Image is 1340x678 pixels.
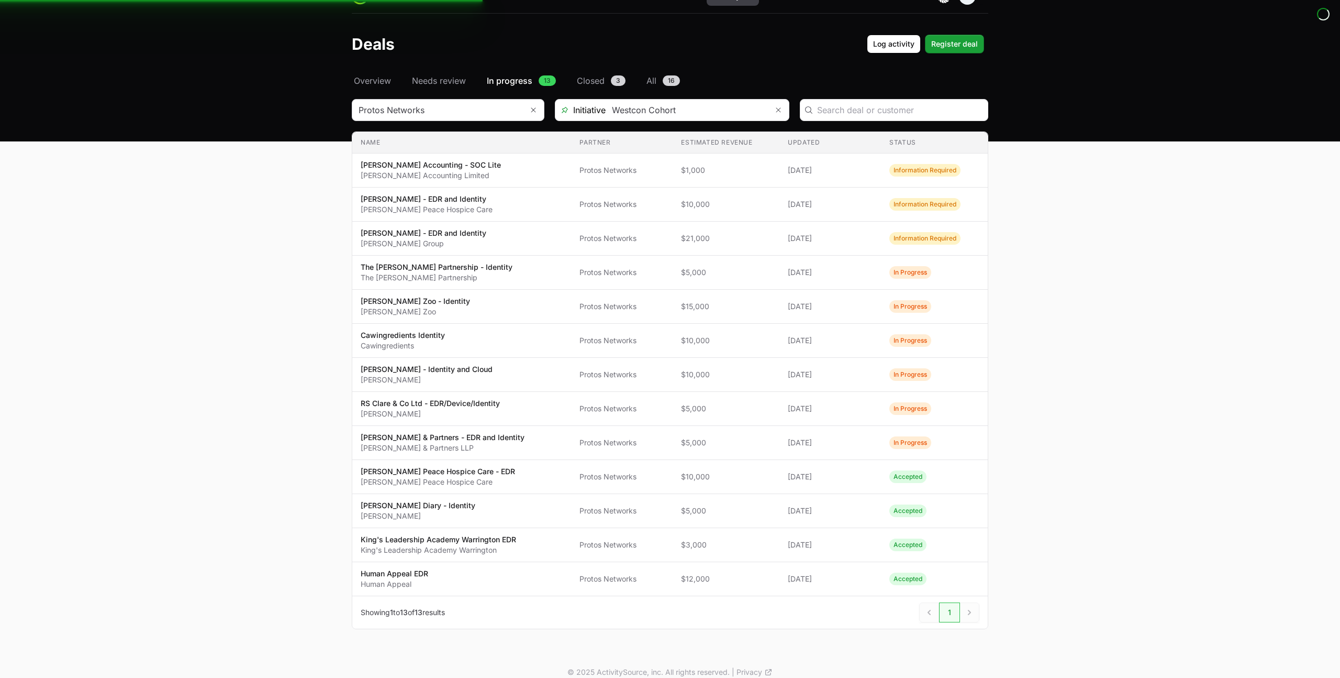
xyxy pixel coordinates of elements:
input: Search partner [352,100,523,121]
span: [DATE] [788,369,873,380]
span: Protos Networks [579,267,664,278]
span: | [732,667,734,677]
p: [PERSON_NAME] Accounting Limited [361,170,501,181]
p: [PERSON_NAME] & Partners LLP [361,443,524,453]
span: [DATE] [788,335,873,346]
h1: Deals [352,35,395,53]
p: [PERSON_NAME] Peace Hospice Care [361,477,515,487]
span: 13 [415,608,422,617]
p: Cawingredients [361,341,445,351]
span: [DATE] [788,165,873,176]
p: [PERSON_NAME] Accounting - SOC Lite [361,160,501,170]
p: King's Leadership Academy Warrington [361,545,516,555]
span: Protos Networks [579,472,664,482]
button: Log activity [867,35,921,53]
span: $10,000 [681,472,771,482]
button: Remove [768,100,789,121]
p: [PERSON_NAME] Zoo - Identity [361,296,470,307]
span: Protos Networks [579,438,664,448]
a: Needs review [410,74,468,87]
span: [DATE] [788,540,873,550]
span: 16 [663,75,680,86]
span: 3 [611,75,626,86]
span: $3,000 [681,540,771,550]
p: [PERSON_NAME] [361,375,493,385]
span: 1 [390,608,393,617]
span: $15,000 [681,301,771,312]
a: All16 [644,74,682,87]
span: [DATE] [788,574,873,584]
span: Initiative [555,104,606,116]
span: Log activity [873,38,914,50]
div: Primary actions [867,35,984,53]
span: Closed [577,74,605,87]
span: $1,000 [681,165,771,176]
button: Register deal [925,35,984,53]
span: $10,000 [681,199,771,210]
p: [PERSON_NAME] [361,511,475,521]
span: 1 [939,603,960,622]
span: [DATE] [788,438,873,448]
th: Status [881,132,988,154]
span: [DATE] [788,506,873,516]
section: Deals Filters [352,99,988,629]
p: Human Appeal EDR [361,568,428,579]
input: Search deal or customer [817,104,981,116]
span: Protos Networks [579,233,664,244]
span: Protos Networks [579,301,664,312]
p: Human Appeal [361,579,428,589]
span: $5,000 [681,267,771,278]
p: © 2025 ActivitySource, inc. All rights reserved. [567,667,730,677]
span: $5,000 [681,438,771,448]
p: Showing to of results [361,607,445,618]
a: Privacy [736,667,773,677]
p: [PERSON_NAME] [361,409,500,419]
p: [PERSON_NAME] Peace Hospice Care - EDR [361,466,515,477]
span: Protos Networks [579,403,664,414]
p: The [PERSON_NAME] Partnership - Identity [361,262,512,272]
a: Closed3 [575,74,628,87]
p: RS Clare & Co Ltd - EDR/Device/Identity [361,398,500,409]
nav: Deals navigation [352,74,988,87]
p: The [PERSON_NAME] Partnership [361,272,512,283]
p: Cawingredients Identity [361,330,445,341]
span: Protos Networks [579,369,664,380]
button: Remove [523,100,544,121]
th: Partner [571,132,673,154]
p: [PERSON_NAME] Group [361,238,486,249]
span: Protos Networks [579,165,664,176]
p: [PERSON_NAME] - EDR and Identity [361,228,486,238]
a: Overview [352,74,393,87]
a: In progress13 [485,74,558,87]
span: 13 [539,75,556,86]
span: [DATE] [788,403,873,414]
span: [DATE] [788,267,873,278]
p: [PERSON_NAME] - EDR and Identity [361,194,493,204]
span: Protos Networks [579,335,664,346]
span: [DATE] [788,472,873,482]
span: $5,000 [681,403,771,414]
span: Register deal [931,38,978,50]
span: All [646,74,656,87]
input: Search initiatives [606,100,768,121]
th: Updated [779,132,881,154]
span: Protos Networks [579,506,664,516]
span: $10,000 [681,335,771,346]
span: Needs review [412,74,466,87]
span: [DATE] [788,233,873,244]
span: Overview [354,74,391,87]
span: Protos Networks [579,540,664,550]
p: King's Leadership Academy Warrington EDR [361,534,516,545]
th: Name [352,132,571,154]
span: [DATE] [788,301,873,312]
th: Estimated revenue [673,132,779,154]
span: 13 [400,608,408,617]
span: In progress [487,74,532,87]
span: $10,000 [681,369,771,380]
span: Protos Networks [579,574,664,584]
p: [PERSON_NAME] Peace Hospice Care [361,204,493,215]
p: [PERSON_NAME] - Identity and Cloud [361,364,493,375]
span: $5,000 [681,506,771,516]
span: $21,000 [681,233,771,244]
span: [DATE] [788,199,873,210]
